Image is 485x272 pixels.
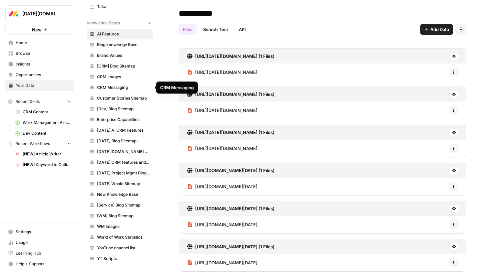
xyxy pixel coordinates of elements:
a: AI Features [87,29,153,39]
button: Add Data [420,24,453,35]
a: [URL][DOMAIN_NAME][DATE] (1 Files) [187,201,275,216]
a: CRM Images [87,72,153,82]
a: [NEW] Article Writer [12,149,74,159]
a: Your Data [5,80,74,91]
a: World of Work Statistics [87,232,153,243]
a: Blog knowledge Base [87,39,153,50]
a: API [235,24,250,35]
span: CRM Content [23,109,71,115]
span: [Service] Blog Sitemap [97,202,150,208]
span: [DATE] Project Mgmt Blog Sitemap [97,170,150,176]
span: [DATE][DOMAIN_NAME] AI offering [97,149,150,155]
a: CRM Messaging [87,82,153,93]
a: Insights [5,59,74,70]
a: Home [5,37,74,48]
button: Workspace: Monday.com [5,5,74,22]
span: [DATE] Whole Sitemap [97,181,150,187]
a: [DATE][DOMAIN_NAME] AI offering [87,146,153,157]
a: [URL][DATE][DOMAIN_NAME] (1 Files) [187,49,275,63]
a: [URL][DOMAIN_NAME][DATE] (1 Files) [187,163,275,178]
a: Work Management Article Grid [12,117,74,128]
a: WM Images [87,221,153,232]
a: CRM Content [12,107,74,117]
span: [URL][DATE][DOMAIN_NAME] [195,145,258,152]
a: [DATE] CRM features and use cases [87,157,153,168]
span: YT Scripts [97,256,150,262]
span: [URL][DOMAIN_NAME][DATE] [195,221,258,228]
span: Opportunities [16,72,71,78]
a: Taka [87,1,153,12]
span: Work Management Article Grid [23,120,71,126]
a: Files [179,24,196,35]
a: Enterprise Capabilities [87,114,153,125]
span: YouTube channel list [97,245,150,251]
a: Opportunities [5,70,74,80]
span: [DATE][DOMAIN_NAME] [22,10,63,17]
span: [URL][DOMAIN_NAME][DATE] [195,183,258,190]
span: Customer Stories Sitemap [97,95,150,101]
span: CRM Messaging [97,85,150,91]
span: Browse [16,50,71,56]
span: New Knowledge Base [97,191,150,197]
a: [DATE] Blog Sitemap [87,136,153,146]
a: [URL][DOMAIN_NAME][DATE] [187,178,258,195]
h3: [URL][DOMAIN_NAME][DATE] (1 Files) [195,243,275,250]
span: [CRM] Blog Sitemap [97,63,150,69]
a: Dev Content [12,128,74,139]
a: [Dev] Blog Sitemap [87,104,153,114]
span: [Dev] Blog Sitemap [97,106,150,112]
span: Settings [16,229,71,235]
span: Knowledge Bases [87,20,120,26]
a: Browse [5,48,74,59]
span: Help + Support [16,261,71,267]
a: [URL][DATE][DOMAIN_NAME] [187,102,258,119]
h3: [URL][DATE][DOMAIN_NAME] (1 Files) [195,91,275,98]
h3: [URL][DATE][DOMAIN_NAME] (1 Files) [195,53,275,59]
span: Brand Values [97,52,150,58]
a: Customer Stories Sitemap [87,93,153,104]
span: Add Data [430,26,449,33]
a: [DATE] Whole Sitemap [87,178,153,189]
a: [NEW] Keyword to Outline [12,159,74,170]
span: [NEW] Article Writer [23,151,71,157]
span: Insights [16,61,71,67]
span: [URL][DOMAIN_NAME][DATE] [195,259,258,266]
span: [DATE] Blog Sitemap [97,138,150,144]
a: Usage [5,237,74,248]
button: Recent Workflows [5,139,74,149]
a: Learning Hub [5,248,74,259]
img: Monday.com Logo [8,8,20,20]
span: [DATE] CRM features and use cases [97,159,150,165]
a: [DATE] Project Mgmt Blog Sitemap [87,168,153,178]
h3: [URL][DOMAIN_NAME][DATE] (1 Files) [195,167,275,174]
span: Recent Grids [15,99,40,105]
a: Brand Values [87,50,153,61]
h3: [URL][DATE][DOMAIN_NAME] (1 Files) [195,129,275,136]
button: Recent Grids [5,97,74,107]
a: Settings [5,227,74,237]
a: [URL][DOMAIN_NAME][DATE] (1 Files) [187,239,275,254]
a: New Knowledge Base [87,189,153,200]
span: Home [16,40,71,46]
a: [URL][DOMAIN_NAME][DATE] [187,216,258,233]
span: [URL][DATE][DOMAIN_NAME] [195,107,258,114]
a: [URL][DATE][DOMAIN_NAME] [187,140,258,157]
a: [WM] Blog Sitemap [87,211,153,221]
span: [URL][DATE][DOMAIN_NAME] [195,69,258,76]
a: [URL][DOMAIN_NAME][DATE] [187,254,258,271]
a: Search Test [199,24,232,35]
span: Blog knowledge Base [97,42,150,48]
span: CRM Images [97,74,150,80]
span: Learning Hub [16,250,71,256]
a: YT Scripts [87,253,153,264]
span: AI Features [97,31,150,37]
a: [CRM] Blog Sitemap [87,61,153,72]
div: CRM Messaging [160,84,194,91]
span: Usage [16,240,71,246]
button: Help + Support [5,259,74,269]
span: Dev Content [23,130,71,136]
span: [WM] Blog Sitemap [97,213,150,219]
a: [DATE] AI CRM Features [87,125,153,136]
span: [DATE] AI CRM Features [97,127,150,133]
span: Enterprise Capabilities [97,117,150,123]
